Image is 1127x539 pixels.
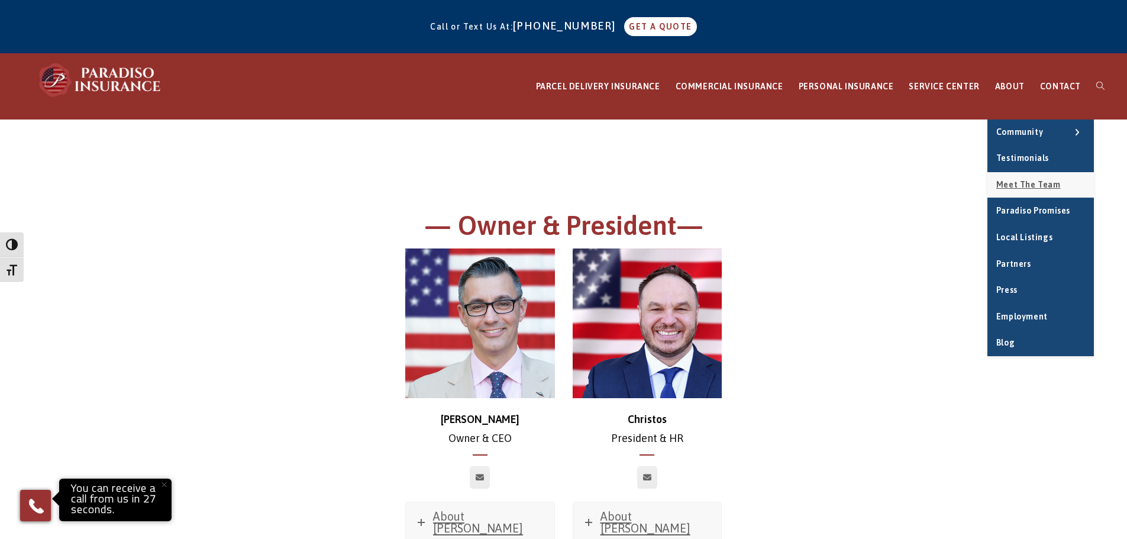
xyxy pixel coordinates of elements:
span: PERSONAL INSURANCE [799,82,894,91]
span: Paradiso Promises [996,206,1070,215]
span: Employment [996,312,1048,321]
a: Employment [987,304,1094,330]
span: Blog [996,338,1015,347]
span: Testimonials [996,153,1049,163]
h1: — Owner & President— [238,208,889,249]
span: About [PERSON_NAME] [433,509,523,535]
span: CONTACT [1040,82,1081,91]
strong: [PERSON_NAME] [441,413,519,425]
p: President & HR [573,410,722,448]
button: Close [151,472,177,498]
a: Press [987,277,1094,304]
a: GET A QUOTE [624,17,696,36]
img: Paradiso Insurance [35,62,166,98]
a: PARCEL DELIVERY INSURANCE [528,54,668,120]
p: Owner & CEO [405,410,555,448]
span: ABOUT [995,82,1025,91]
span: SERVICE CENTER [909,82,979,91]
span: Community [996,127,1043,137]
a: Community [987,120,1094,146]
a: PERSONAL INSURANCE [791,54,902,120]
a: ABOUT [987,54,1032,120]
img: Christos_500x500 [573,248,722,398]
a: Partners [987,251,1094,277]
a: Meet the Team [987,172,1094,198]
img: Phone icon [27,496,46,515]
span: Press [996,285,1018,295]
a: Blog [987,330,1094,356]
img: chris-500x500 (1) [405,248,555,398]
a: Paradiso Promises [987,198,1094,224]
a: SERVICE CENTER [901,54,987,120]
span: PARCEL DELIVERY INSURANCE [536,82,660,91]
a: [PHONE_NUMBER] [513,20,622,32]
p: You can receive a call from us in 27 seconds. [62,482,169,518]
strong: Christos [628,413,667,425]
span: Call or Text Us At: [430,22,513,31]
a: Local Listings [987,225,1094,251]
a: COMMERCIAL INSURANCE [668,54,791,120]
span: Meet the Team [996,180,1061,189]
span: COMMERCIAL INSURANCE [676,82,783,91]
span: About [PERSON_NAME] [600,509,690,535]
a: CONTACT [1032,54,1089,120]
a: Testimonials [987,146,1094,172]
span: Partners [996,259,1031,269]
span: Local Listings [996,233,1052,242]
